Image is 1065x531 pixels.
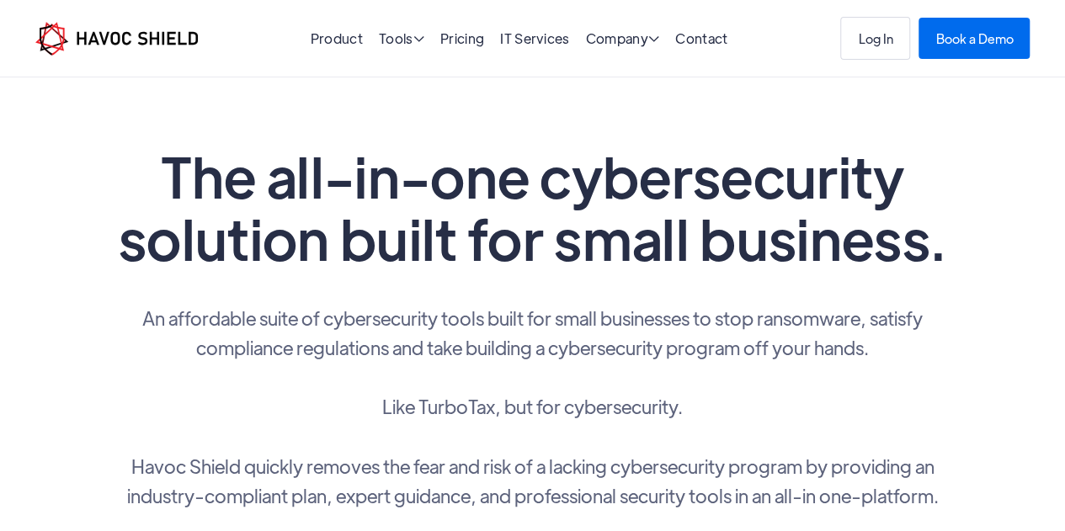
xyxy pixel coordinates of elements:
[35,22,198,56] a: home
[379,32,424,48] div: Tools
[500,29,570,47] a: IT Services
[440,29,484,47] a: Pricing
[785,349,1065,531] iframe: Chat Widget
[379,32,424,48] div: Tools
[112,303,954,510] p: An affordable suite of cybersecurity tools built for small businesses to stop ransomware, satisfy...
[311,29,363,47] a: Product
[586,32,660,48] div: Company
[919,18,1030,59] a: Book a Demo
[840,17,910,60] a: Log In
[586,32,660,48] div: Company
[35,22,198,56] img: Havoc Shield logo
[648,32,659,45] span: 
[413,32,424,45] span: 
[675,29,727,47] a: Contact
[112,145,954,269] h1: The all-in-one cybersecurity solution built for small business.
